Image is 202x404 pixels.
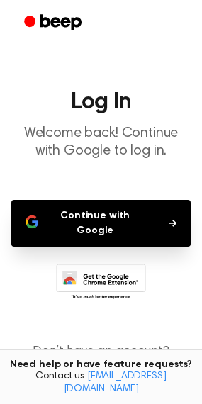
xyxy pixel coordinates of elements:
[64,371,167,394] a: [EMAIL_ADDRESS][DOMAIN_NAME]
[11,125,191,160] p: Welcome back! Continue with Google to log in.
[11,91,191,113] h1: Log In
[11,342,191,381] p: Don’t have an account?
[11,200,191,247] button: Continue with Google
[14,9,94,37] a: Beep
[9,371,193,395] span: Contact us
